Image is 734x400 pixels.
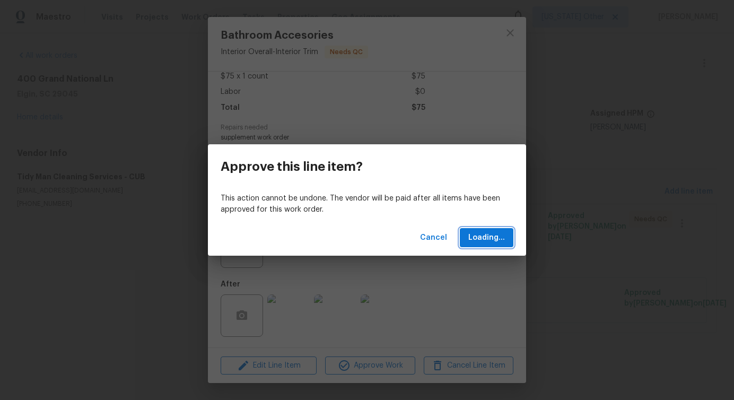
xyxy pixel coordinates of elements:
[221,159,363,174] h3: Approve this line item?
[468,231,505,245] span: Loading...
[221,193,513,215] p: This action cannot be undone. The vendor will be paid after all items have been approved for this...
[420,231,447,245] span: Cancel
[416,228,451,248] button: Cancel
[460,228,513,248] button: Loading...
